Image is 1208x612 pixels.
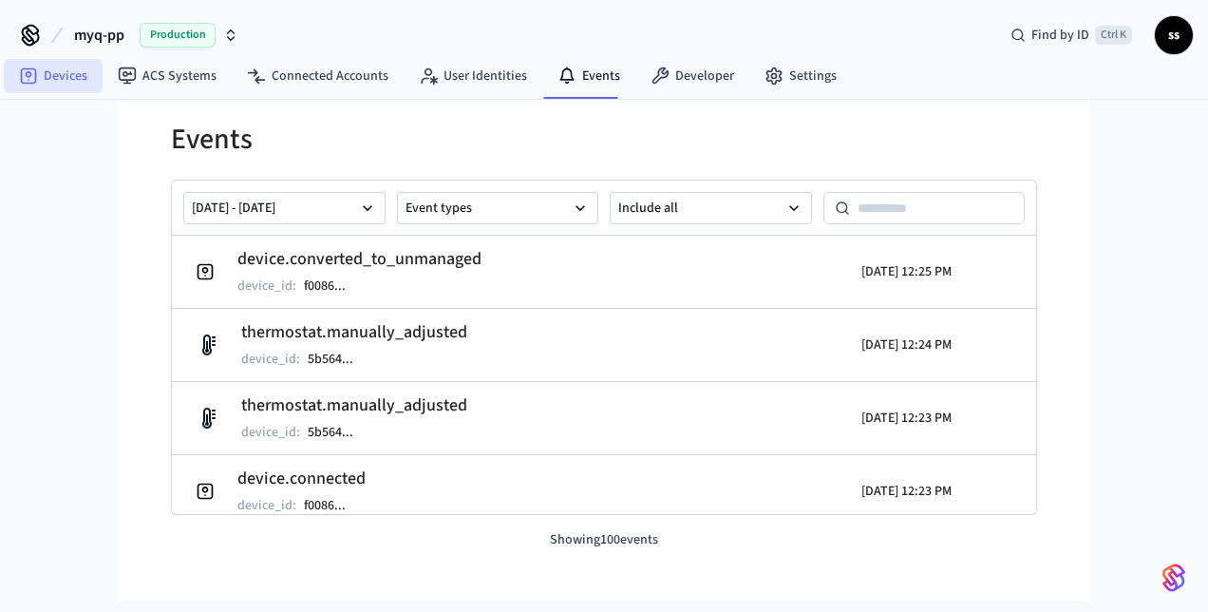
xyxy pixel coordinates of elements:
a: Connected Accounts [232,59,404,93]
button: Event types [397,192,599,224]
button: f0086... [300,494,365,517]
p: [DATE] 12:24 PM [861,335,952,354]
span: Find by ID [1031,26,1089,45]
p: [DATE] 12:23 PM [861,409,952,428]
a: Settings [749,59,852,93]
button: 5b564... [304,348,372,371]
span: ss [1157,18,1191,52]
h2: device.connected [237,466,366,492]
h1: Events [171,123,1037,157]
button: Include all [610,192,812,224]
p: [DATE] 12:25 PM [861,262,952,281]
button: ss [1155,16,1193,54]
h2: thermostat.manually_adjusted [241,319,467,346]
span: Production [140,23,216,48]
p: device_id : [237,277,296,296]
h2: device.converted_to_unmanaged [237,246,481,273]
a: Developer [635,59,749,93]
div: Find by IDCtrl K [995,18,1147,52]
button: 5b564... [304,421,372,444]
p: Showing 100 events [171,530,1037,550]
p: device_id : [241,423,300,442]
a: ACS Systems [103,59,232,93]
a: Events [542,59,635,93]
p: device_id : [237,496,296,515]
button: [DATE] - [DATE] [183,192,386,224]
h2: thermostat.manually_adjusted [241,392,467,419]
p: [DATE] 12:23 PM [861,482,952,501]
img: SeamLogoGradient.69752ec5.svg [1162,563,1185,593]
span: myq-pp [74,24,124,47]
a: User Identities [404,59,542,93]
button: f0086... [300,275,365,297]
a: Devices [4,59,103,93]
p: device_id : [241,350,300,369]
span: Ctrl K [1095,26,1132,45]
